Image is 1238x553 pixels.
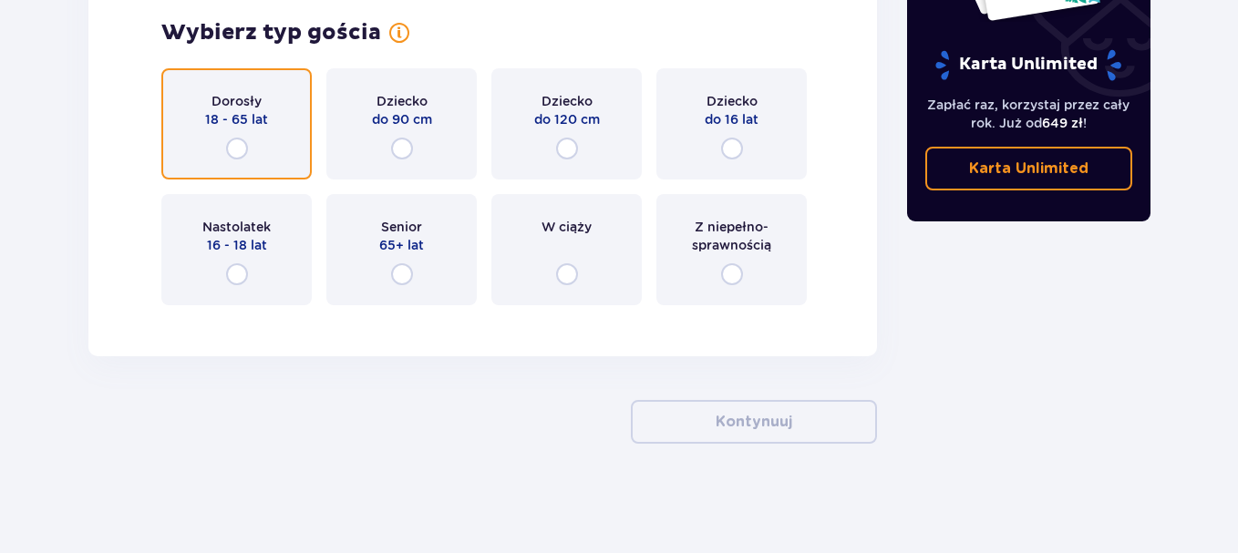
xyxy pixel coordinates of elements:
p: Zapłać raz, korzystaj przez cały rok. Już od ! [925,96,1133,132]
p: do 16 lat [705,110,758,128]
p: 18 - 65 lat [205,110,268,128]
span: 649 zł [1042,116,1083,130]
p: Karta Unlimited [934,49,1123,81]
p: Senior [381,218,422,236]
p: 16 - 18 lat [207,236,267,254]
a: Karta Unlimited [925,147,1133,190]
p: Dziecko [542,92,593,110]
p: Z niepełno­sprawnością [673,218,790,254]
p: Nastolatek [202,218,271,236]
p: do 90 cm [372,110,432,128]
p: Karta Unlimited [969,159,1088,179]
p: Wybierz typ gościa [161,19,381,46]
button: Kontynuuj [631,400,877,444]
p: Kontynuuj [716,412,792,432]
p: do 120 cm [534,110,600,128]
p: W ciąży [542,218,592,236]
p: 65+ lat [379,236,424,254]
p: Dziecko [377,92,428,110]
p: Dorosły [211,92,262,110]
p: Dziecko [707,92,758,110]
